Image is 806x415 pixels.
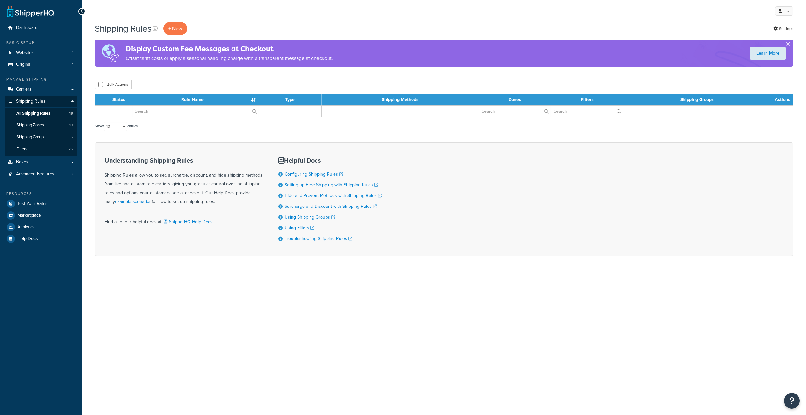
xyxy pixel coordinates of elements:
[17,213,41,218] span: Marketplace
[5,198,77,209] a: Test Your Rates
[16,25,38,31] span: Dashboard
[17,201,48,207] span: Test Your Rates
[5,96,77,107] a: Shipping Rules
[71,135,73,140] span: 6
[5,47,77,59] a: Websites 1
[5,119,77,131] li: Shipping Zones
[126,44,333,54] h4: Display Custom Fee Messages at Checkout
[126,54,333,63] p: Offset tariff costs or apply a seasonal handling charge with a transparent message at checkout.
[16,50,34,56] span: Websites
[16,87,32,92] span: Carriers
[104,122,127,131] select: Showentries
[105,213,262,226] div: Find all of our helpful docs at:
[5,143,77,155] li: Filters
[95,22,152,35] h1: Shipping Rules
[69,111,73,116] span: 19
[5,59,77,70] li: Origins
[95,80,132,89] button: Bulk Actions
[16,171,54,177] span: Advanced Features
[16,62,30,67] span: Origins
[105,157,262,206] div: Shipping Rules allow you to set, surcharge, discount, and hide shipping methods from live and cus...
[69,123,73,128] span: 10
[16,111,50,116] span: All Shipping Rules
[132,94,259,105] th: Rule Name
[5,210,77,221] a: Marketplace
[7,5,54,17] a: ShipperHQ Home
[285,225,314,231] a: Using Filters
[322,94,479,105] th: Shipping Methods
[5,156,77,168] a: Boxes
[163,22,187,35] p: + New
[16,135,45,140] span: Shipping Groups
[5,47,77,59] li: Websites
[16,123,44,128] span: Shipping Zones
[259,94,322,105] th: Type
[16,99,45,104] span: Shipping Rules
[623,94,771,105] th: Shipping Groups
[750,47,786,60] a: Learn More
[132,106,259,117] input: Search
[72,50,73,56] span: 1
[5,84,77,95] a: Carriers
[278,157,382,164] h3: Helpful Docs
[71,171,73,177] span: 2
[69,147,73,152] span: 25
[105,157,262,164] h3: Understanding Shipping Rules
[5,191,77,196] div: Resources
[115,198,152,205] a: example scenarios
[16,147,27,152] span: Filters
[5,131,77,143] li: Shipping Groups
[5,59,77,70] a: Origins 1
[5,108,77,119] a: All Shipping Rules 19
[16,159,28,165] span: Boxes
[285,235,352,242] a: Troubleshooting Shipping Rules
[17,236,38,242] span: Help Docs
[17,225,35,230] span: Analytics
[162,219,213,225] a: ShipperHQ Help Docs
[285,171,343,177] a: Configuring Shipping Rules
[5,143,77,155] a: Filters 25
[5,108,77,119] li: All Shipping Rules
[479,94,551,105] th: Zones
[773,24,793,33] a: Settings
[105,94,132,105] th: Status
[479,106,551,117] input: Search
[285,203,377,210] a: Surcharge and Discount with Shipping Rules
[95,40,126,67] img: duties-banner-06bc72dcb5fe05cb3f9472aba00be2ae8eb53ab6f0d8bb03d382ba314ac3c341.png
[5,96,77,156] li: Shipping Rules
[5,119,77,131] a: Shipping Zones 10
[551,94,623,105] th: Filters
[784,393,800,409] button: Open Resource Center
[95,122,138,131] label: Show entries
[5,77,77,82] div: Manage Shipping
[5,233,77,244] a: Help Docs
[5,221,77,233] a: Analytics
[771,94,793,105] th: Actions
[551,106,623,117] input: Search
[5,168,77,180] a: Advanced Features 2
[5,131,77,143] a: Shipping Groups 6
[5,40,77,45] div: Basic Setup
[285,214,335,220] a: Using Shipping Groups
[5,168,77,180] li: Advanced Features
[5,22,77,34] a: Dashboard
[72,62,73,67] span: 1
[285,182,378,188] a: Setting up Free Shipping with Shipping Rules
[285,192,382,199] a: Hide and Prevent Methods with Shipping Rules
